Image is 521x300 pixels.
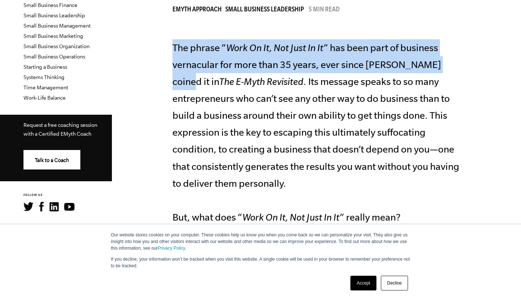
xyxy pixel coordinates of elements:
[158,246,185,251] a: Privacy Policy
[226,42,323,53] i: Work On It, Not Just In It
[172,39,466,226] p: The phrase “ ” has been part of business vernacular for more than 35 years, ever since [PERSON_NA...
[23,23,91,29] a: Small Business Management
[64,203,74,211] img: YouTube
[23,202,33,211] img: Twitter
[23,2,77,8] a: Small Business Finance
[243,212,339,222] i: Work On It, Not Just In It
[23,74,65,80] a: Systems Thinking
[381,276,408,290] a: Decline
[23,12,85,18] a: Small Business Leadership
[35,157,69,163] span: Talk to a Coach
[111,256,410,269] p: If you decline, your information won’t be tracked when you visit this website. A single cookie wi...
[23,33,83,39] a: Small Business Marketing
[23,150,80,169] a: Talk to a Coach
[309,7,340,14] p: 5 min read
[23,54,85,60] a: Small Business Operations
[39,202,44,211] img: Facebook
[219,76,303,87] i: The E-Myth Revisited
[23,193,112,198] h6: FOLLOW US
[23,64,67,70] a: Starting a Business
[50,202,59,211] img: LinkedIn
[350,276,376,290] a: Accept
[23,121,100,138] p: Request a free coaching session with a Certified EMyth Coach
[225,7,307,14] a: Small Business Leadership
[172,7,225,14] a: EMyth Approach
[225,7,304,14] span: Small Business Leadership
[23,85,68,90] a: Time Management
[172,7,222,14] span: EMyth Approach
[23,43,90,49] a: Small Business Organization
[23,95,66,101] a: Work-Life Balance
[111,232,410,251] p: Our website stores cookies on your computer. These cookies help us know you when you come back so...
